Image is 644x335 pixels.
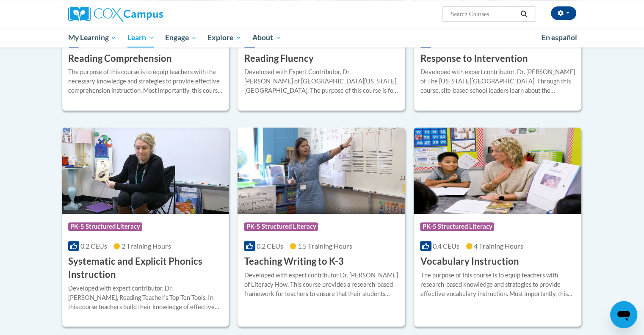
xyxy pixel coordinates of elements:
h3: Teaching Writing to K-3 [244,255,343,268]
img: Course Logo [62,127,229,214]
button: Search [517,9,530,19]
span: En español [542,33,577,42]
span: PK-5 Structured Literacy [420,222,494,231]
h3: Reading Comprehension [68,52,172,65]
a: Engage [160,28,202,47]
a: Learn [122,28,160,47]
div: Developed with Expert Contributor, Dr. [PERSON_NAME] of [GEOGRAPHIC_DATA][US_STATE], [GEOGRAPHIC_... [244,67,399,95]
img: Course Logo [238,127,405,214]
img: Course Logo [414,127,581,214]
div: The purpose of this course is to equip teachers with research-based knowledge and strategies to p... [420,271,575,299]
span: 0.2 CEUs [80,242,107,250]
span: Learn [127,33,154,43]
div: Main menu [55,28,589,47]
a: Cox Campus [68,6,229,22]
iframe: Button to launch messaging window [610,301,637,328]
span: My Learning [68,33,116,43]
span: 4 Training Hours [474,242,523,250]
input: Search Courses [450,9,517,19]
h3: Systematic and Explicit Phonics Instruction [68,255,223,281]
a: About [247,28,287,47]
span: PK-5 Structured Literacy [68,222,142,231]
button: Account Settings [551,6,576,20]
span: 0.2 CEUs [257,242,283,250]
span: 2 Training Hours [122,242,171,250]
span: Explore [207,33,241,43]
a: Course LogoPK-5 Structured Literacy0.2 CEUs2 Training Hours Systematic and Explicit Phonics Instr... [62,127,229,327]
span: PK-5 Structured Literacy [244,222,318,231]
span: Engage [165,33,197,43]
img: Cox Campus [68,6,163,22]
h3: Reading Fluency [244,52,313,65]
a: My Learning [63,28,122,47]
a: Explore [202,28,247,47]
a: Course LogoPK-5 Structured Literacy0.4 CEUs4 Training Hours Vocabulary InstructionThe purpose of ... [414,127,581,327]
span: About [252,33,281,43]
span: 1.5 Training Hours [298,242,352,250]
div: Developed with expert contributor Dr. [PERSON_NAME] of Literacy How. This course provides a resea... [244,271,399,299]
h3: Response to Intervention [420,52,528,65]
h3: Vocabulary Instruction [420,255,519,268]
a: Course LogoPK-5 Structured Literacy0.2 CEUs1.5 Training Hours Teaching Writing to K-3Developed wi... [238,127,405,327]
div: Developed with expert contributor, Dr. [PERSON_NAME] of The [US_STATE][GEOGRAPHIC_DATA]. Through ... [420,67,575,95]
div: Developed with expert contributor, Dr. [PERSON_NAME], Reading Teacherʹs Top Ten Tools. In this co... [68,284,223,312]
a: En español [536,29,583,47]
div: The purpose of this course is to equip teachers with the necessary knowledge and strategies to pr... [68,67,223,95]
span: 0.4 CEUs [433,242,459,250]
